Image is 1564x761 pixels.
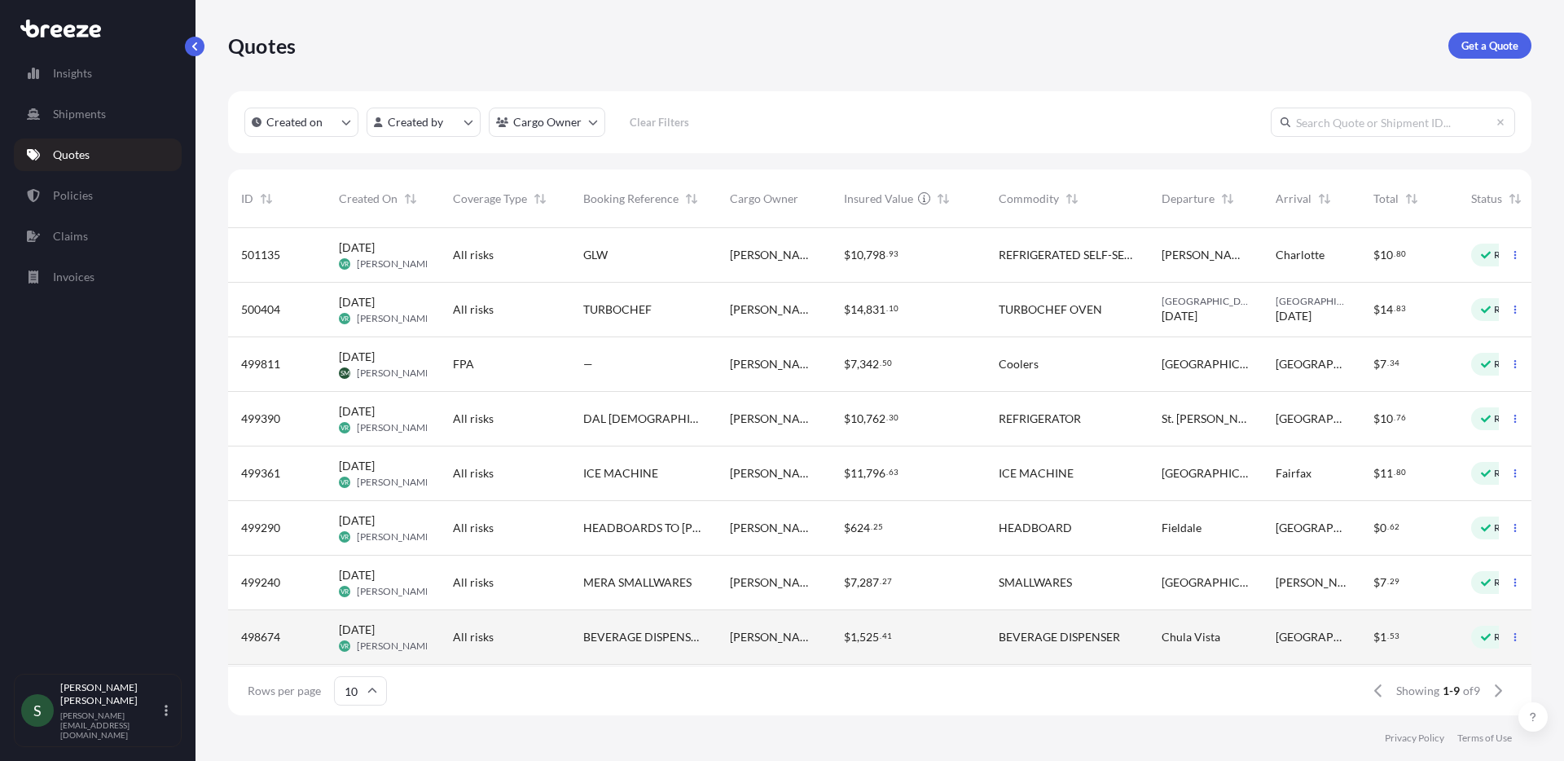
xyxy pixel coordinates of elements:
[730,520,818,536] span: [PERSON_NAME] Logistics
[730,411,818,427] span: [PERSON_NAME] Logistics
[1162,574,1250,591] span: [GEOGRAPHIC_DATA]
[357,476,434,489] span: [PERSON_NAME]
[1162,295,1250,308] span: [GEOGRAPHIC_DATA]
[1390,524,1399,530] span: 62
[1162,520,1202,536] span: Fieldale
[1396,306,1406,311] span: 83
[583,629,704,645] span: BEVERAGE DISPENSER RETURN FROM TRADE SHOW
[850,413,863,424] span: 10
[844,191,913,207] span: Insured Value
[1276,574,1347,591] span: [PERSON_NAME][GEOGRAPHIC_DATA]
[53,269,94,285] p: Invoices
[1373,413,1380,424] span: $
[1276,247,1325,263] span: Charlotte
[1276,629,1347,645] span: [GEOGRAPHIC_DATA]
[1396,415,1406,420] span: 76
[866,249,885,261] span: 798
[999,465,1074,482] span: ICE MACHINE
[241,574,280,591] span: 499240
[583,191,679,207] span: Booking Reference
[1162,247,1250,263] span: [PERSON_NAME]
[14,179,182,212] a: Policies
[357,640,434,653] span: [PERSON_NAME]
[1162,629,1220,645] span: Chula Vista
[1276,295,1347,308] span: [GEOGRAPHIC_DATA]
[1380,522,1386,534] span: 0
[1276,356,1347,372] span: [GEOGRAPHIC_DATA]
[882,633,892,639] span: 41
[1162,411,1250,427] span: St. [PERSON_NAME]
[1394,469,1395,475] span: .
[859,359,879,370] span: 342
[857,577,859,588] span: ,
[583,465,658,482] span: ICE MACHINE
[844,304,850,315] span: $
[453,520,494,536] span: All risks
[453,247,494,263] span: All risks
[850,631,857,643] span: 1
[863,249,866,261] span: ,
[999,191,1059,207] span: Commodity
[340,365,349,381] span: SM
[873,524,883,530] span: 25
[1387,578,1389,584] span: .
[1162,465,1250,482] span: [GEOGRAPHIC_DATA]
[339,294,375,310] span: [DATE]
[14,261,182,293] a: Invoices
[453,574,494,591] span: All risks
[999,411,1081,427] span: REFRIGERATOR
[453,411,494,427] span: All risks
[1443,683,1460,699] span: 1-9
[1494,303,1522,316] p: Ready
[1494,631,1522,644] p: Ready
[844,413,850,424] span: $
[859,631,879,643] span: 525
[886,415,888,420] span: .
[850,577,857,588] span: 7
[889,251,898,257] span: 93
[339,191,398,207] span: Created On
[1373,468,1380,479] span: $
[257,189,276,209] button: Sort
[14,220,182,253] a: Claims
[880,578,881,584] span: .
[613,109,705,135] button: Clear Filters
[241,465,280,482] span: 499361
[999,301,1102,318] span: TURBOCHEF OVEN
[583,301,652,318] span: TURBOCHEF
[1162,191,1215,207] span: Departure
[266,114,323,130] p: Created on
[401,189,420,209] button: Sort
[357,530,434,543] span: [PERSON_NAME]
[53,187,93,204] p: Policies
[889,306,898,311] span: 10
[583,411,704,427] span: DAL [DEMOGRAPHIC_DATA]
[1387,633,1389,639] span: .
[1457,732,1512,745] p: Terms of Use
[339,349,375,365] span: [DATE]
[1276,308,1311,324] span: [DATE]
[1373,631,1380,643] span: $
[850,522,870,534] span: 624
[60,710,161,740] p: [PERSON_NAME][EMAIL_ADDRESS][DOMAIN_NAME]
[583,356,593,372] span: —
[1396,469,1406,475] span: 80
[871,524,872,530] span: .
[241,247,280,263] span: 501135
[241,411,280,427] span: 499390
[880,633,881,639] span: .
[340,310,349,327] span: VR
[583,247,608,263] span: GLW
[1276,520,1347,536] span: [GEOGRAPHIC_DATA]
[850,304,863,315] span: 14
[1505,189,1525,209] button: Sort
[1494,521,1522,534] p: Ready
[583,520,704,536] span: HEADBOARDS TO [PERSON_NAME]
[1396,251,1406,257] span: 80
[882,578,892,584] span: 27
[453,191,527,207] span: Coverage Type
[863,304,866,315] span: ,
[357,257,434,271] span: [PERSON_NAME]
[1448,33,1531,59] a: Get a Quote
[53,228,88,244] p: Claims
